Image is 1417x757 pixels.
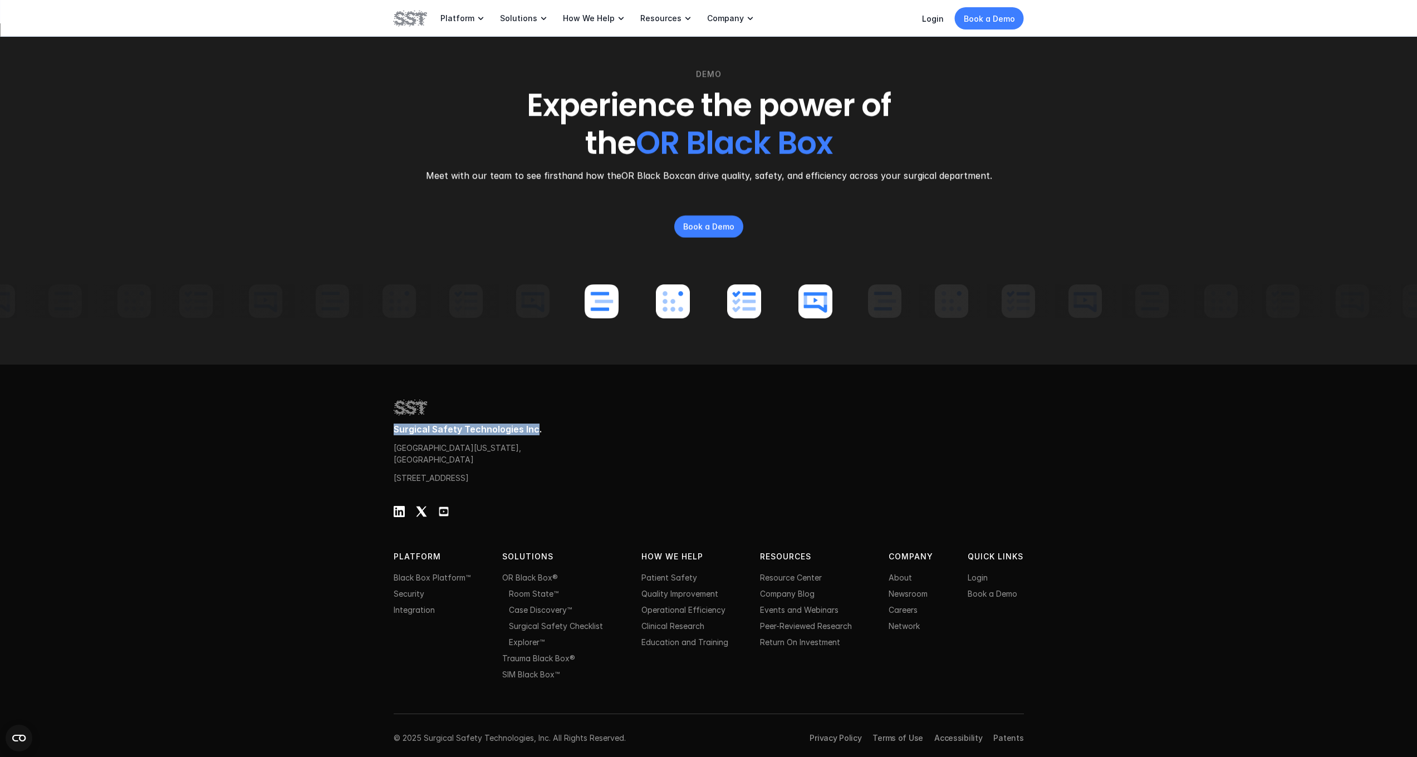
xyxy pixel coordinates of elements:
[922,14,944,23] a: Login
[934,733,982,743] a: Accessibility
[674,215,743,238] a: Book a Demo
[889,573,912,582] a: About
[889,605,918,615] a: Careers
[760,605,839,615] a: Events and Webinars
[509,605,572,615] a: Case Discovery™
[727,284,761,318] img: checklist icon
[760,550,857,563] p: Resources
[964,13,1015,24] p: Book a Demo
[968,550,1023,563] p: QUICK LINKS
[641,550,710,563] p: HOW WE HELP
[889,550,936,563] p: Company
[641,573,697,582] a: Patient Safety
[394,573,470,582] a: Black Box Platform™
[872,733,923,743] a: Terms of Use
[621,170,679,181] a: OR Black Box
[394,424,1024,435] p: Surgical Safety Technologies Inc.
[696,68,722,80] p: DEMO
[656,284,690,318] img: icon with dots in a grid
[797,282,835,320] a: video icon
[502,573,558,582] a: OR Black Box®
[707,13,744,23] p: Company
[394,605,435,615] a: Integration
[798,284,832,318] img: video icon
[6,725,32,751] button: Open CMP widget
[968,589,1017,598] a: Book a Demo
[636,121,832,165] span: OR Black Box
[641,637,728,647] a: Education and Training
[502,653,575,663] a: Trauma Black Box®
[683,221,734,233] p: Book a Demo
[394,732,626,744] p: © 2025 Surgical Safety Technologies, Inc. All Rights Reserved.
[760,621,852,631] a: Peer-Reviewed Research
[394,169,1024,182] p: Meet with our team to see firsthand how the can drive quality, safety, and efficiency across your...
[502,670,560,679] a: SIM Black Box™
[509,589,558,598] a: Room State™
[641,605,725,615] a: Operational Efficiency
[394,398,427,417] img: SST logo
[563,13,615,23] p: How We Help
[760,589,815,598] a: Company Blog
[725,282,763,320] a: checklist icon
[654,282,692,320] a: icon with dots in a grid
[641,621,704,631] a: Clinical Research
[889,589,928,598] a: Newsroom
[640,13,681,23] p: Resources
[993,733,1023,743] a: Patents
[810,733,861,743] a: Privacy Policy
[502,550,573,563] p: Solutions
[968,573,988,582] a: Login
[494,87,923,162] h2: Experience the power of the
[394,472,502,484] p: [STREET_ADDRESS]
[955,7,1024,30] a: Book a Demo
[394,9,427,28] img: SST logo
[394,550,463,563] p: PLATFORM
[509,637,545,647] a: Explorer™
[889,621,920,631] a: Network
[394,589,424,598] a: Security
[394,442,527,465] p: [GEOGRAPHIC_DATA][US_STATE], [GEOGRAPHIC_DATA]
[509,621,603,631] a: Surgical Safety Checklist
[641,589,718,598] a: Quality Improvement
[500,13,537,23] p: Solutions
[760,573,822,582] a: Resource Center
[438,506,449,517] img: Youtube Logo
[760,637,840,647] a: Return On Investment
[440,13,474,23] p: Platform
